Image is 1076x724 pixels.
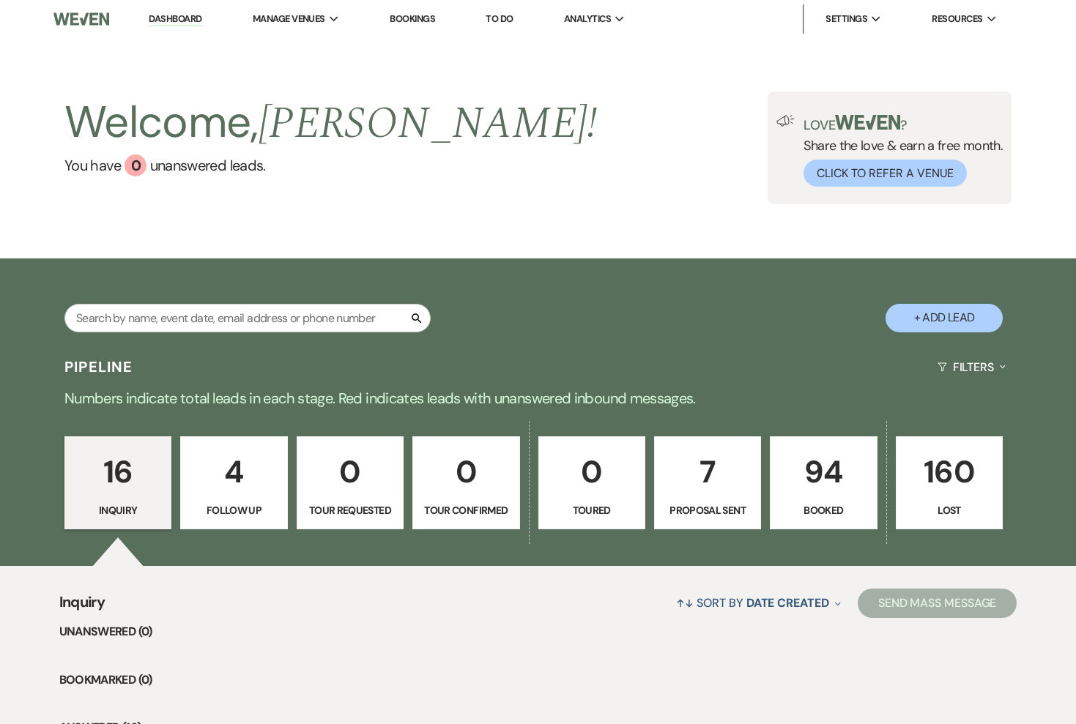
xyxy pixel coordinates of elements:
p: Inquiry [74,502,162,518]
div: 0 [125,154,146,176]
button: Filters [932,348,1012,387]
h2: Welcome, [64,92,597,154]
a: 0Tour Confirmed [412,436,519,530]
span: [PERSON_NAME] ! [259,90,597,157]
p: Love ? [804,115,1003,132]
button: Sort By Date Created [670,583,846,622]
span: Analytics [564,12,611,26]
a: You have 0 unanswered leads. [64,154,597,176]
img: loud-speaker-illustration.svg [776,115,795,127]
p: Booked [779,502,867,518]
p: Lost [905,502,993,518]
p: Numbers indicate total leads in each stage. Red indicates leads with unanswered inbound messages. [11,387,1066,410]
li: Bookmarked (0) [59,671,1017,690]
li: Unanswered (0) [59,622,1017,641]
a: Dashboard [149,12,201,26]
img: Weven Logo [53,4,108,34]
span: Resources [932,12,982,26]
button: Click to Refer a Venue [804,160,967,187]
p: 7 [664,447,752,496]
button: + Add Lead [886,304,1003,332]
a: 94Booked [770,436,877,530]
p: 0 [548,447,636,496]
span: ↑↓ [676,595,694,611]
p: 0 [422,447,510,496]
a: To Do [486,12,513,25]
p: Tour Confirmed [422,502,510,518]
div: Share the love & earn a free month. [795,115,1003,187]
span: Settings [825,12,867,26]
p: 0 [306,447,394,496]
p: 94 [779,447,867,496]
button: Send Mass Message [858,589,1017,618]
p: 160 [905,447,993,496]
a: 16Inquiry [64,436,171,530]
span: Date Created [746,595,829,611]
a: Bookings [390,12,435,25]
input: Search by name, event date, email address or phone number [64,304,431,332]
h3: Pipeline [64,357,133,377]
p: 16 [74,447,162,496]
p: Tour Requested [306,502,394,518]
p: Follow Up [190,502,278,518]
p: 4 [190,447,278,496]
span: Manage Venues [253,12,325,26]
a: 4Follow Up [180,436,287,530]
span: Inquiry [59,591,105,622]
p: Proposal Sent [664,502,752,518]
a: 0Toured [538,436,645,530]
img: weven-logo-green.svg [835,115,900,130]
p: Toured [548,502,636,518]
a: 0Tour Requested [297,436,404,530]
a: 160Lost [896,436,1003,530]
a: 7Proposal Sent [654,436,761,530]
